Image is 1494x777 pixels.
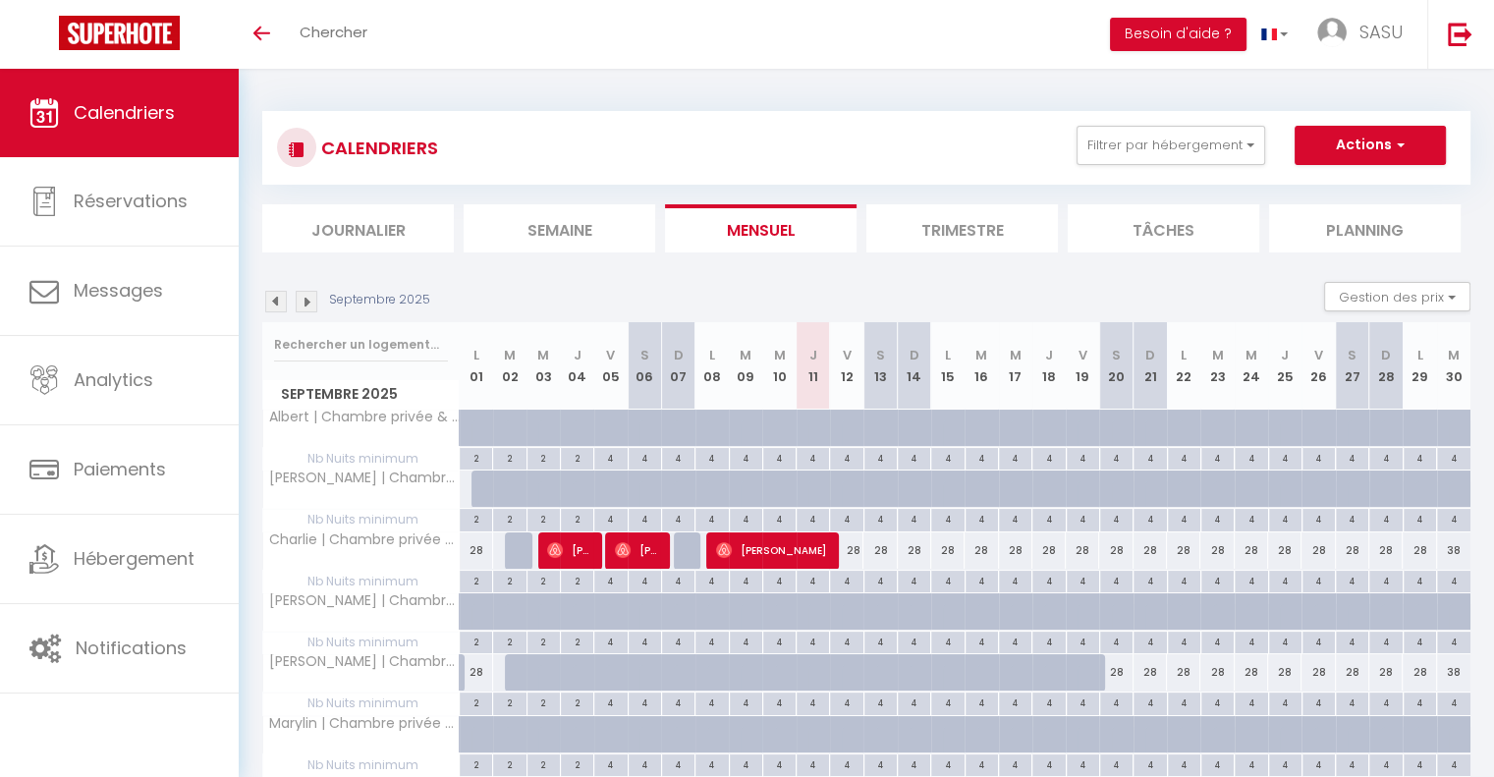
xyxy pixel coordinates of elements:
[1336,632,1368,650] div: 4
[863,322,897,410] th: 13
[830,754,862,773] div: 4
[527,754,560,773] div: 2
[1269,509,1301,527] div: 4
[931,448,964,467] div: 4
[1134,448,1166,467] div: 4
[266,532,463,547] span: Charlie | Chambre privée & Coliving
[716,531,827,569] span: [PERSON_NAME]
[266,471,463,485] span: [PERSON_NAME] | Chambre privée & Coliving
[594,448,627,467] div: 4
[1168,571,1200,589] div: 4
[1359,20,1403,44] span: SASU
[1134,532,1167,569] div: 28
[1168,693,1200,711] div: 4
[1437,322,1470,410] th: 30
[1348,346,1356,364] abbr: S
[561,693,593,711] div: 2
[931,322,965,410] th: 15
[1411,689,1479,762] iframe: Chat
[629,693,661,711] div: 4
[263,632,459,653] span: Nb Nuits minimum
[1045,346,1053,364] abbr: J
[1100,571,1133,589] div: 4
[1269,693,1301,711] div: 4
[561,754,593,773] div: 2
[1268,322,1301,410] th: 25
[1181,346,1187,364] abbr: L
[662,448,694,467] div: 4
[1437,448,1470,467] div: 4
[1032,693,1065,711] div: 4
[263,571,459,592] span: Nb Nuits minimum
[1269,448,1301,467] div: 4
[1212,346,1224,364] abbr: M
[1110,18,1246,51] button: Besoin d'aide ?
[1067,448,1099,467] div: 4
[830,632,862,650] div: 4
[493,571,526,589] div: 2
[931,754,964,773] div: 4
[1067,571,1099,589] div: 4
[300,22,367,42] span: Chercher
[1336,322,1369,410] th: 27
[863,532,897,569] div: 28
[709,346,715,364] abbr: L
[1134,322,1167,410] th: 21
[662,754,694,773] div: 4
[1032,532,1066,569] div: 28
[695,509,728,527] div: 4
[730,754,762,773] div: 4
[966,571,998,589] div: 4
[1369,693,1402,711] div: 4
[730,448,762,467] div: 4
[1281,346,1289,364] abbr: J
[629,448,661,467] div: 4
[1404,509,1436,527] div: 4
[74,546,194,571] span: Hébergement
[561,448,593,467] div: 2
[763,693,796,711] div: 4
[263,380,459,409] span: Septembre 2025
[931,571,964,589] div: 4
[1077,126,1265,165] button: Filtrer par hébergement
[1302,693,1335,711] div: 4
[730,571,762,589] div: 4
[329,291,430,309] p: Septembre 2025
[460,509,492,527] div: 2
[695,754,728,773] div: 4
[966,448,998,467] div: 4
[966,632,998,650] div: 4
[931,632,964,650] div: 4
[1112,346,1121,364] abbr: S
[1100,693,1133,711] div: 4
[1200,532,1234,569] div: 28
[1336,532,1369,569] div: 28
[263,448,459,470] span: Nb Nuits minimum
[561,632,593,650] div: 2
[1032,448,1065,467] div: 4
[1437,654,1470,691] div: 38
[1235,632,1267,650] div: 4
[1437,509,1470,527] div: 4
[464,204,655,252] li: Semaine
[1268,532,1301,569] div: 28
[504,346,516,364] abbr: M
[864,448,897,467] div: 4
[561,509,593,527] div: 2
[999,448,1031,467] div: 4
[1235,532,1268,569] div: 28
[493,509,526,527] div: 2
[999,571,1031,589] div: 4
[615,531,659,569] span: [PERSON_NAME]
[1067,632,1099,650] div: 4
[1100,632,1133,650] div: 4
[1167,654,1200,691] div: 28
[763,509,796,527] div: 4
[527,571,560,589] div: 2
[266,593,463,608] span: [PERSON_NAME] | Chambre privée & Coliving
[1168,632,1200,650] div: 4
[662,693,694,711] div: 4
[1404,693,1436,711] div: 4
[1201,509,1234,527] div: 4
[1079,346,1087,364] abbr: V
